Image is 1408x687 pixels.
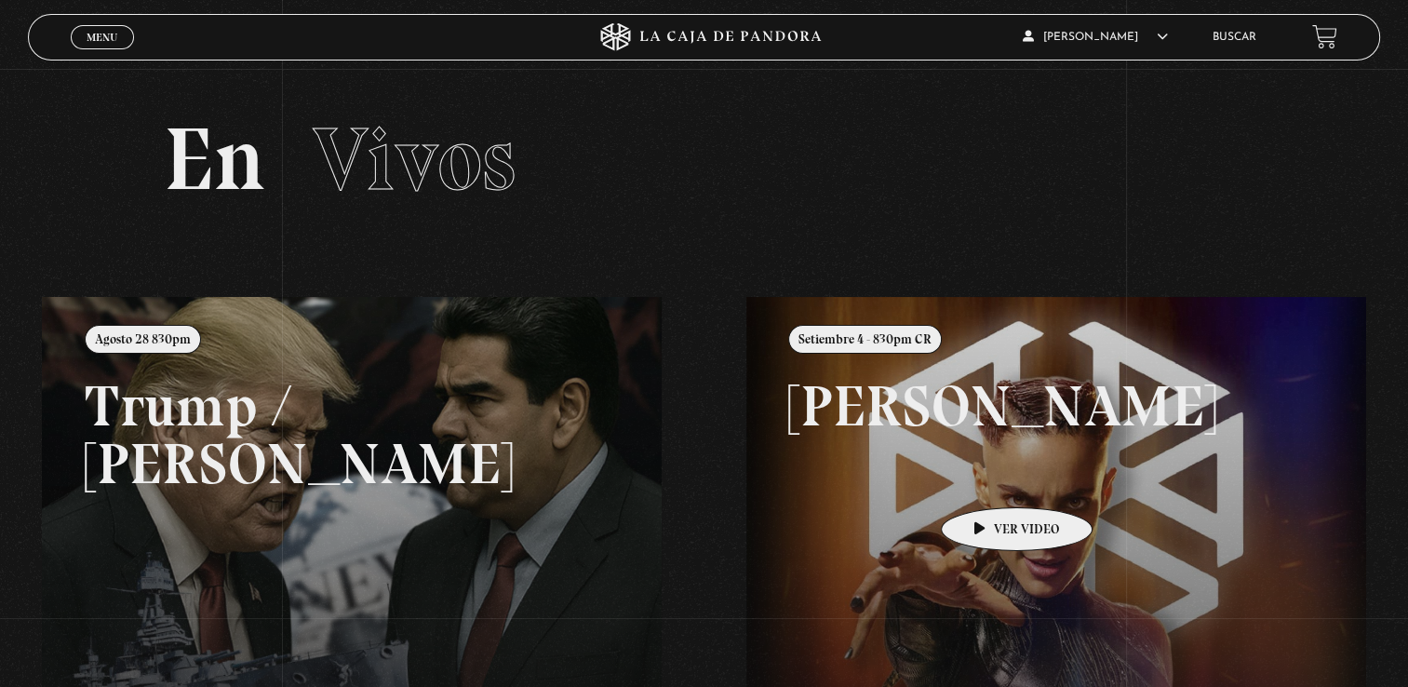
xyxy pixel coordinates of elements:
[1213,32,1256,43] a: Buscar
[1023,32,1168,43] span: [PERSON_NAME]
[164,115,1245,204] h2: En
[313,106,516,212] span: Vivos
[80,47,124,61] span: Cerrar
[87,32,117,43] span: Menu
[1312,24,1337,49] a: View your shopping cart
